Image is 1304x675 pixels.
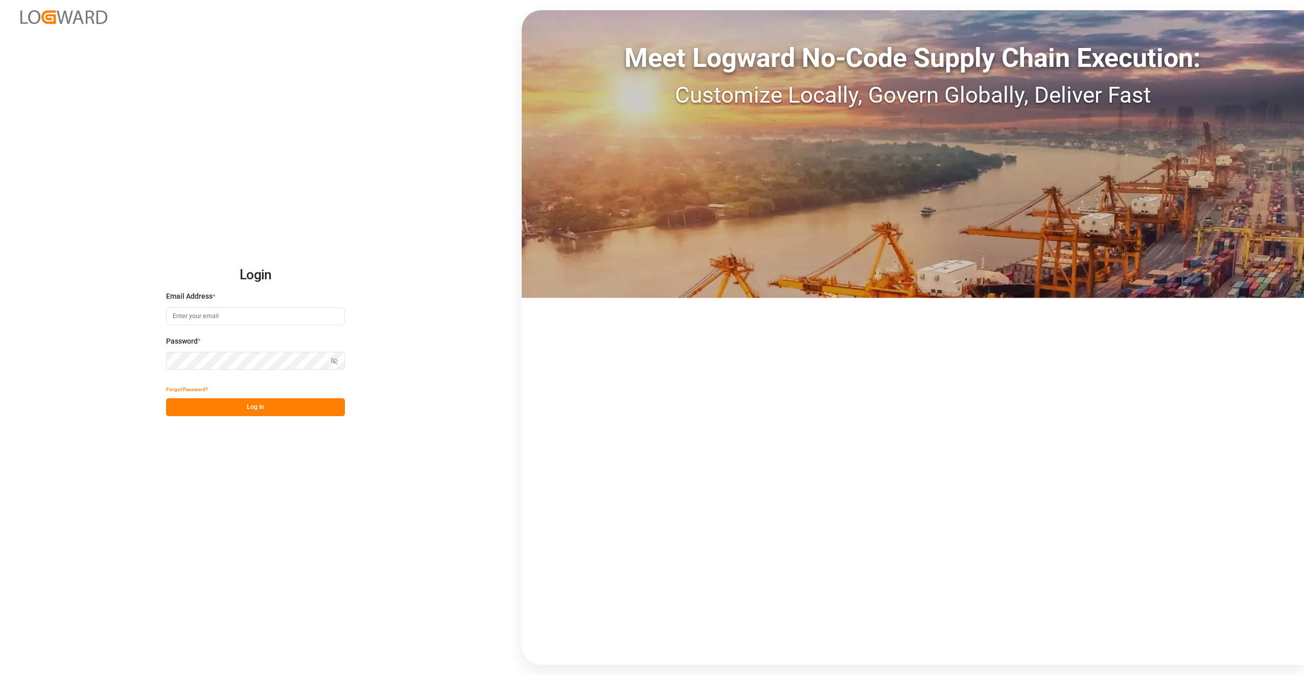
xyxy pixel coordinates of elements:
[522,38,1304,78] div: Meet Logward No-Code Supply Chain Execution:
[166,380,208,398] button: Forgot Password?
[522,78,1304,112] div: Customize Locally, Govern Globally, Deliver Fast
[20,10,107,24] img: Logward_new_orange.png
[166,259,345,292] h2: Login
[166,336,198,347] span: Password
[166,291,213,302] span: Email Address
[166,307,345,325] input: Enter your email
[166,398,345,416] button: Log In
